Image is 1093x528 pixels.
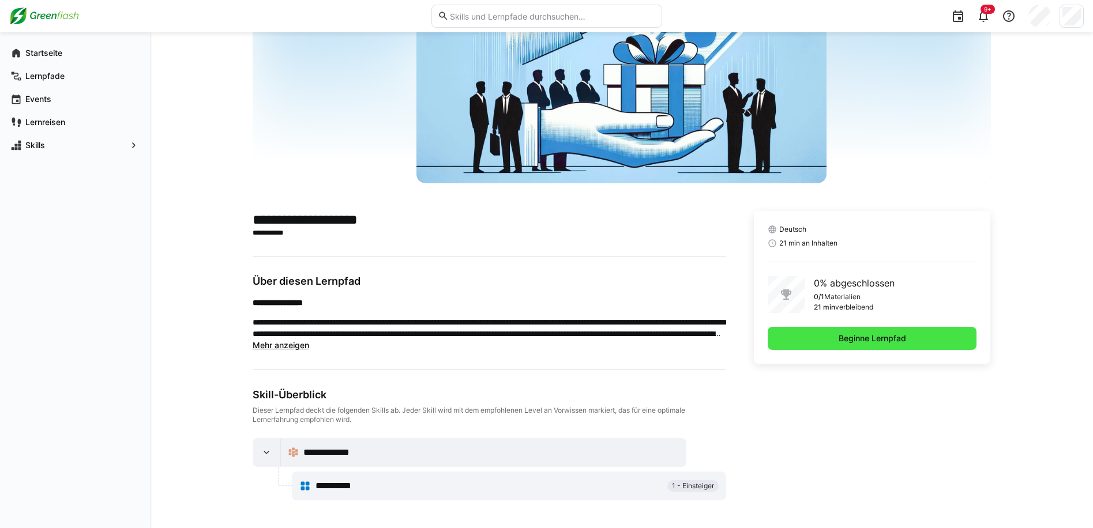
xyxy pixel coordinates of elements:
p: verbleibend [835,303,873,312]
p: Materialien [824,292,861,301]
button: Beginne Lernpfad [768,327,977,350]
div: Dieser Lernpfad deckt die folgenden Skills ab. Jeder Skill wird mit dem empfohlenen Level an Vorw... [253,406,726,424]
p: 0% abgeschlossen [814,276,895,290]
h3: Über diesen Lernpfad [253,275,726,288]
span: 21 min an Inhalten [779,239,837,248]
span: Beginne Lernpfad [837,333,908,344]
span: 1 - Einsteiger [672,481,714,491]
p: 21 min [814,303,835,312]
input: Skills und Lernpfade durchsuchen… [449,11,655,21]
div: Skill-Überblick [253,389,726,401]
p: 0/1 [814,292,824,301]
span: Mehr anzeigen [253,340,309,350]
span: Deutsch [779,225,806,234]
span: 9+ [984,6,991,13]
